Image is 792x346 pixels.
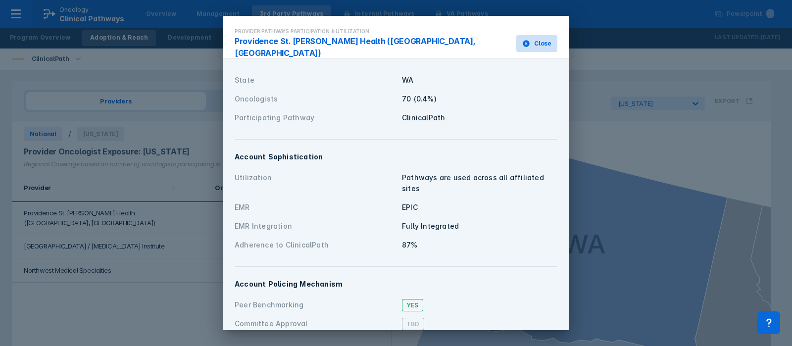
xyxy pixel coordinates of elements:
[235,35,516,59] div: Providence St. [PERSON_NAME] Health ([GEOGRAPHIC_DATA], [GEOGRAPHIC_DATA])
[235,151,557,162] div: Account Sophistication
[235,299,396,310] div: Peer Benchmarking
[402,112,557,123] div: ClinicalPath
[235,75,396,86] div: State
[402,240,557,250] div: 87%
[757,311,780,334] div: Contact Support
[235,28,516,35] div: Provider Pathways Participation & Utilization
[534,39,551,48] span: Close
[235,318,396,329] div: Committee Approval
[402,75,557,86] div: WA
[235,94,396,104] div: Oncologists
[402,221,557,232] div: Fully Integrated
[402,172,557,194] div: Pathways are used across all affiliated sites
[235,221,396,232] div: EMR Integration
[402,318,424,330] span: TBD
[402,202,557,213] div: EPIC
[235,172,396,194] div: Utilization
[402,299,423,311] span: Yes
[235,240,396,250] div: Adherence to ClinicalPath
[402,94,557,104] div: 70 (0.4%)
[235,112,396,123] div: Participating Pathway
[235,202,396,213] div: EMR
[235,279,557,290] div: Account Policing Mechanism
[516,35,557,52] button: Close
